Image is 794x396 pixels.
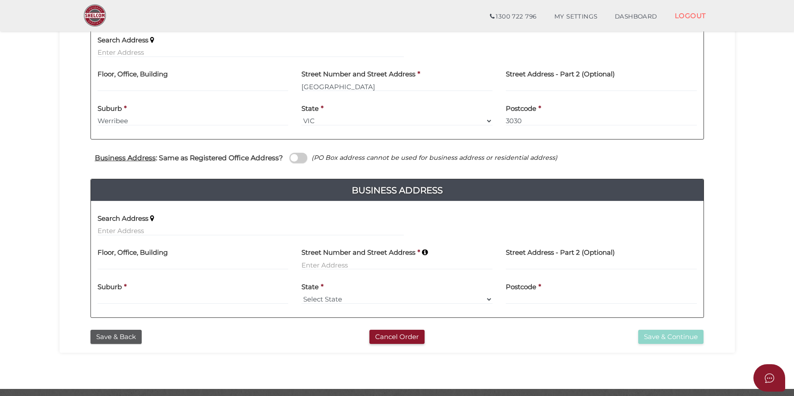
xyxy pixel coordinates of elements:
h4: Street Number and Street Address [301,249,415,256]
i: Keep typing in your address(including suburb) until it appears [150,37,154,44]
button: Save & Continue [638,330,704,344]
h4: Street Address - Part 2 (Optional) [506,249,615,256]
h4: Suburb [98,105,122,113]
input: Enter Address [98,226,404,236]
i: Keep typing in your address(including suburb) until it appears [422,249,428,256]
a: DASHBOARD [606,8,666,26]
h4: : Same as Registered Office Address? [95,154,283,162]
u: Business Address [95,154,156,162]
h4: State [301,105,319,113]
button: Save & Back [90,330,142,344]
h4: State [301,283,319,291]
h4: Postcode [506,105,536,113]
h4: Floor, Office, Building [98,71,168,78]
button: Open asap [753,364,785,392]
h4: Street Address - Part 2 (Optional) [506,71,615,78]
h4: Postcode [506,283,536,291]
i: (PO Box address cannot be used for business address or residential address) [312,154,557,162]
input: Postcode must be exactly 4 digits [506,294,697,304]
h4: Search Address [98,215,148,223]
h4: Search Address [98,37,148,44]
h4: Street Number and Street Address [301,71,415,78]
h4: Floor, Office, Building [98,249,168,256]
a: 1300 722 796 [481,8,545,26]
i: Keep typing in your address(including suburb) until it appears [150,215,154,222]
a: MY SETTINGS [546,8,606,26]
button: Cancel Order [369,330,425,344]
input: Enter Address [98,48,404,57]
input: Postcode must be exactly 4 digits [506,116,697,126]
a: LOGOUT [666,7,715,25]
h4: Suburb [98,283,122,291]
input: Enter Address [301,82,493,91]
input: Enter Address [301,260,493,270]
h4: Business Address [91,183,704,197]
